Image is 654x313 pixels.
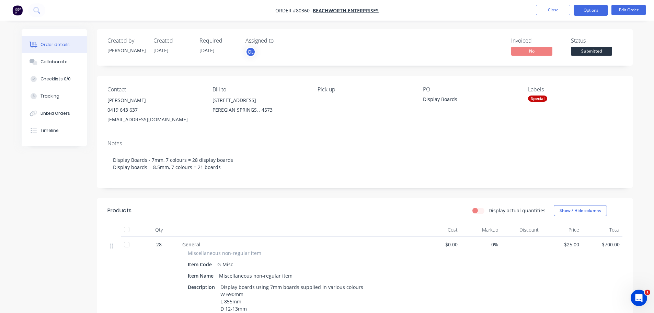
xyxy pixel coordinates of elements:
button: Submitted [571,47,612,57]
div: Created [153,37,191,44]
div: PO [423,86,517,93]
button: Order details [22,36,87,53]
button: Show / Hide columns [554,205,607,216]
div: Assigned to [245,37,314,44]
div: G-Misc [215,259,236,269]
button: Timeline [22,122,87,139]
div: Cost [420,223,460,237]
button: CL [245,47,256,57]
span: Miscellaneous non-regular item [188,249,261,257]
div: Status [571,37,622,44]
div: Display Boards - 7mm, 7 colours = 28 display boards Display boards - 8.5mm, 7 colours = 21 boards [107,149,622,178]
div: Labels [528,86,622,93]
span: $700.00 [585,241,620,248]
div: Created by [107,37,145,44]
label: Display actual quantities [489,207,546,214]
div: Special [528,96,547,102]
div: 0419 643 637 [107,105,202,115]
div: Qty [138,223,180,237]
div: [PERSON_NAME] [107,96,202,105]
span: 0% [463,241,498,248]
span: [DATE] [153,47,169,54]
div: Display Boards [423,96,509,105]
a: Beachworth Enterprises [313,7,379,14]
span: $25.00 [544,241,579,248]
img: Factory [12,5,23,15]
span: Order #80360 - [275,7,313,14]
div: Discount [501,223,541,237]
div: Notes [107,140,622,147]
div: Invoiced [511,37,563,44]
div: Contact [107,86,202,93]
div: [PERSON_NAME] [107,47,145,54]
div: Pick up [318,86,412,93]
button: Collaborate [22,53,87,70]
div: [EMAIL_ADDRESS][DOMAIN_NAME] [107,115,202,124]
div: [STREET_ADDRESS]PEREGIAN SPRINGS, , 4573 [213,96,307,118]
div: Timeline [41,127,59,134]
span: General [182,241,200,248]
div: Miscellaneous non-regular item [216,271,295,281]
button: Tracking [22,88,87,105]
span: Submitted [571,47,612,55]
div: Description [188,282,218,292]
div: Order details [41,42,70,48]
div: Price [541,223,582,237]
div: Total [582,223,622,237]
button: Linked Orders [22,105,87,122]
div: Bill to [213,86,307,93]
div: Collaborate [41,59,68,65]
span: 1 [645,290,650,295]
div: Item Code [188,259,215,269]
button: Edit Order [611,5,646,15]
div: [STREET_ADDRESS] [213,96,307,105]
span: 28 [156,241,162,248]
div: PEREGIAN SPRINGS, , 4573 [213,105,307,115]
iframe: Intercom live chat [631,290,647,306]
div: [PERSON_NAME]0419 643 637[EMAIL_ADDRESS][DOMAIN_NAME] [107,96,202,124]
span: $0.00 [423,241,458,248]
div: Required [199,37,237,44]
button: Checklists 0/0 [22,70,87,88]
div: Markup [460,223,501,237]
div: Tracking [41,93,59,99]
div: Products [107,206,131,215]
div: Checklists 0/0 [41,76,71,82]
div: Item Name [188,271,216,281]
span: No [511,47,552,55]
span: [DATE] [199,47,215,54]
button: Close [536,5,570,15]
div: Linked Orders [41,110,70,116]
button: Options [574,5,608,16]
